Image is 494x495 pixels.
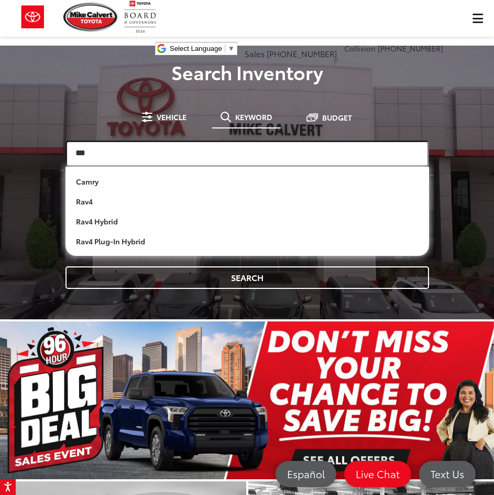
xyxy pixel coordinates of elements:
[63,3,119,31] img: Mike Calvert Toyota
[276,461,336,487] a: Español
[235,113,272,121] span: Keyword
[419,461,476,487] a: Text Us
[350,467,405,480] span: Live Chat
[378,43,443,53] span: [PHONE_NUMBER]
[267,48,337,59] span: [PHONE_NUMBER]
[425,467,469,480] span: Text Us
[245,48,265,59] span: Sales
[170,45,222,52] span: Select Language
[344,461,411,487] a: Live Chat
[322,114,352,121] span: Budget
[344,43,376,53] span: Collision
[76,236,145,246] b: rav4 plug-in hybrid
[228,45,235,52] span: ▼
[76,196,93,207] b: rav4
[157,113,186,121] span: Vehicle
[8,61,486,82] h3: Search Inventory
[170,45,235,52] a: Select Language​
[76,216,118,227] b: rav4 hybrid
[282,467,330,480] span: Español
[65,167,429,256] ul: Search Suggestions
[76,176,98,187] b: camry
[65,266,429,289] a: Search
